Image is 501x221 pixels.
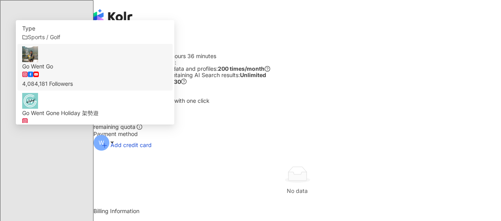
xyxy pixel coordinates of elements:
span: folder [22,34,28,40]
span: info-circle [135,123,143,131]
div: Go Went Go [22,62,168,71]
div: 20 times [93,117,501,123]
strong: 30 [174,78,181,85]
div: Subscription [93,32,501,38]
div: Go Went Gone Holiday 架勢遊 [22,109,168,117]
img: KOL Avatar [22,46,38,62]
span: Add credit card [110,142,152,148]
div: remaining quota [93,117,501,131]
div: 4,084,181 Followers [22,79,168,88]
span: Browse complete influencer data and profiles: [99,65,265,72]
strong: 200 times/month [218,65,265,72]
div: Billing Information [93,208,501,214]
span: question-circle [181,79,187,84]
div: Trial plan [93,47,501,53]
div: Type [22,24,168,33]
img: logo [93,9,132,23]
span: Browse all search results, containing AI Search results: [99,72,266,78]
strong: Unlimited [240,72,266,78]
div: Trial time remaining: 3 days 3 hours 36 minutes [93,53,501,59]
div: No data [97,187,498,195]
div: Payment method [93,131,501,137]
h6: Unlock influencer data profiles [93,110,501,115]
span: Sports / Golf [28,34,60,40]
button: plusAdd credit card [93,137,160,153]
div: Includes the following features ： [93,59,501,66]
span: plus [102,143,107,148]
img: KOL Avatar [22,93,38,109]
span: question-circle [265,66,270,72]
